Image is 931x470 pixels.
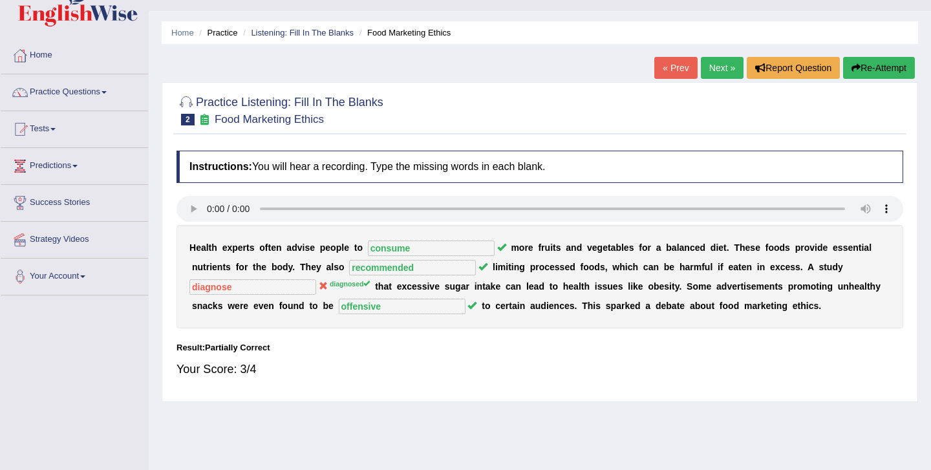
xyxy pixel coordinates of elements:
[253,262,256,272] b: t
[672,281,675,292] b: t
[755,242,760,253] b: e
[633,262,639,272] b: h
[511,281,516,292] b: a
[587,242,592,253] b: v
[544,262,550,272] b: c
[288,262,293,272] b: y
[530,262,536,272] b: p
[838,242,843,253] b: s
[785,242,790,253] b: s
[197,262,203,272] b: u
[389,281,392,292] b: t
[455,281,461,292] b: g
[259,242,265,253] b: o
[354,242,358,253] b: t
[738,262,742,272] b: t
[541,242,544,253] b: r
[508,262,511,272] b: t
[687,281,692,292] b: S
[849,281,855,292] b: h
[680,262,685,272] b: h
[552,281,558,292] b: o
[589,262,595,272] b: o
[612,262,619,272] b: w
[222,262,226,272] b: t
[336,242,342,253] b: p
[639,242,642,253] b: f
[802,281,810,292] b: m
[869,242,872,253] b: l
[326,262,332,272] b: a
[171,28,194,37] a: Home
[427,281,429,292] b: i
[672,242,677,253] b: a
[716,242,718,253] b: i
[723,242,727,253] b: t
[669,281,672,292] b: i
[679,281,681,292] b: .
[339,262,345,272] b: o
[628,262,633,272] b: c
[357,242,363,253] b: o
[638,281,643,292] b: e
[356,27,451,39] li: Food Marketing Ethics
[268,242,272,253] b: t
[800,262,803,272] b: .
[206,262,209,272] b: r
[822,281,828,292] b: n
[800,242,804,253] b: r
[804,242,810,253] b: o
[692,281,698,292] b: o
[747,262,753,272] b: n
[397,281,402,292] b: e
[506,262,508,272] b: i
[740,281,744,292] b: t
[334,262,339,272] b: s
[560,262,565,272] b: s
[584,281,590,292] b: h
[300,262,306,272] b: T
[217,262,223,272] b: n
[553,242,556,253] b: t
[570,262,575,272] b: d
[774,242,780,253] b: o
[491,281,496,292] b: k
[718,242,723,253] b: e
[511,262,514,272] b: i
[843,57,915,79] button: Re-Attempt
[737,281,740,292] b: r
[740,242,745,253] b: h
[189,161,252,172] b: Instructions:
[701,57,744,79] a: Next »
[564,262,570,272] b: e
[595,281,597,292] b: i
[555,262,560,272] b: s
[198,114,211,126] small: Exam occurring question
[534,281,539,292] b: a
[619,262,625,272] b: h
[286,242,292,253] b: a
[625,262,628,272] b: i
[744,281,746,292] b: i
[1,111,148,144] a: Tests
[465,281,469,292] b: r
[232,242,238,253] b: p
[573,281,579,292] b: a
[659,281,665,292] b: e
[653,262,659,272] b: n
[819,262,824,272] b: s
[511,242,519,253] b: m
[498,262,506,272] b: m
[728,262,733,272] b: e
[647,242,650,253] b: r
[434,281,440,292] b: e
[519,242,525,253] b: o
[722,281,727,292] b: d
[705,262,711,272] b: u
[529,281,534,292] b: e
[1,222,148,254] a: Strategy Videos
[843,242,848,253] b: s
[680,242,685,253] b: a
[732,281,737,292] b: e
[265,242,268,253] b: f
